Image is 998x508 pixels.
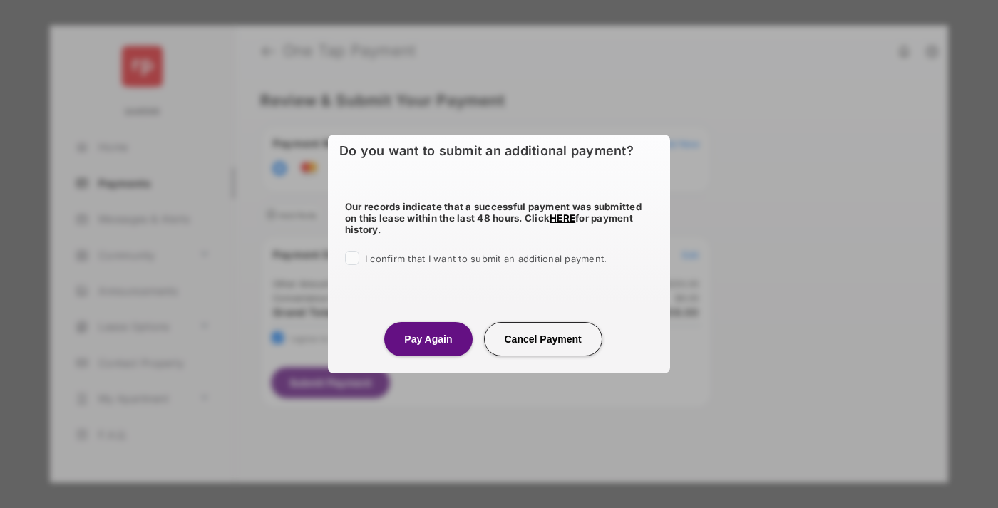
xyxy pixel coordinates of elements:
h2: Do you want to submit an additional payment? [328,135,670,167]
span: I confirm that I want to submit an additional payment. [365,253,607,264]
button: Pay Again [384,322,472,356]
button: Cancel Payment [484,322,602,356]
h5: Our records indicate that a successful payment was submitted on this lease within the last 48 hou... [345,201,653,235]
a: HERE [550,212,575,224]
